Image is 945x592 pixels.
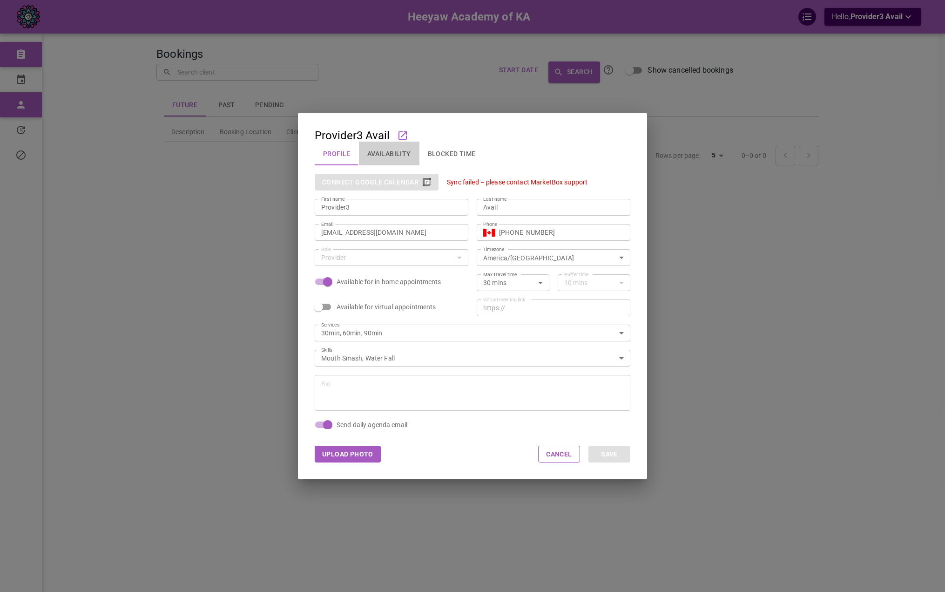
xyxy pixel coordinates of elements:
[538,446,580,463] button: Cancel
[615,251,628,264] button: Open
[321,246,331,253] label: Role
[564,278,624,287] div: 10 mins
[499,228,624,237] input: +1 (702) 123-4567
[321,196,344,203] label: First name
[337,277,441,286] span: Available for in-home appointments
[321,328,624,338] div: 30min, 60min, 90min
[315,142,359,166] button: Profile
[483,296,525,303] label: Virtual meeting link
[315,446,381,463] button: Upload Photo
[483,221,498,228] label: Phone
[337,420,407,429] span: Send daily agenda email
[483,271,517,278] label: Max travel time
[315,129,407,142] div: Provider3 Avail
[483,246,505,253] label: Timezone
[447,178,587,186] p: Sync failed – please contact MarketBox support
[398,131,407,140] a: Go to personal booking link
[321,221,333,228] label: Email
[337,302,436,312] span: Available for virtual appointments
[419,142,484,166] button: Blocked Time
[483,225,495,239] button: Select country
[359,142,419,166] button: Availability
[564,271,589,278] label: Buffer time
[321,321,339,328] label: Services
[483,196,506,203] label: Last name
[321,354,624,363] div: Mouth Smash, Water Fall
[483,278,543,287] div: 30 mins
[483,303,505,313] p: https://
[321,253,462,262] div: Provider
[321,347,332,354] label: Skills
